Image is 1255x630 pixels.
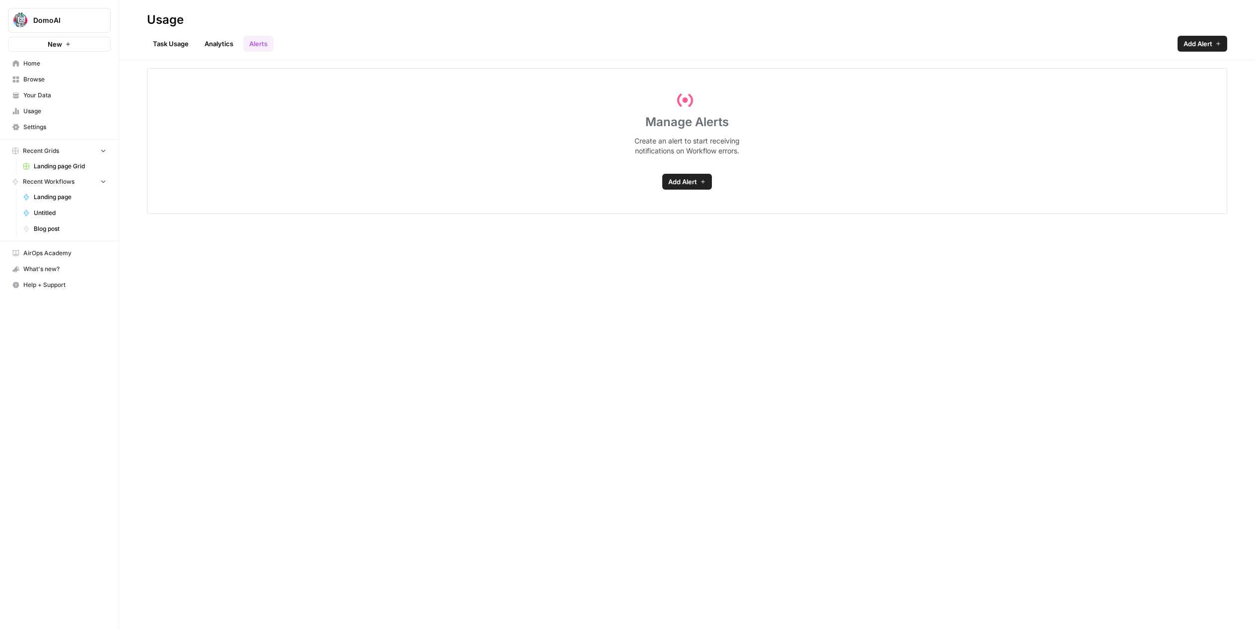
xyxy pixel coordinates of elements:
[8,103,111,119] a: Usage
[8,174,111,189] button: Recent Workflows
[1184,39,1212,49] span: Add Alert
[8,37,111,52] button: New
[34,162,106,171] span: Landing page Grid
[8,56,111,71] a: Home
[18,158,111,174] a: Landing page Grid
[634,136,740,156] span: Create an alert to start receiving notifications on Workflow errors.
[33,15,93,25] span: DomoAI
[34,209,106,217] span: Untitled
[34,224,106,233] span: Blog post
[147,36,195,52] a: Task Usage
[11,11,29,29] img: DomoAI Logo
[8,8,111,33] button: Workspace: DomoAI
[1178,36,1227,52] a: Add Alert
[8,71,111,87] a: Browse
[18,221,111,237] a: Blog post
[8,87,111,103] a: Your Data
[23,123,106,132] span: Settings
[645,114,729,130] h1: Manage Alerts
[8,245,111,261] a: AirOps Academy
[23,91,106,100] span: Your Data
[8,277,111,293] button: Help + Support
[23,280,106,289] span: Help + Support
[23,75,106,84] span: Browse
[23,249,106,258] span: AirOps Academy
[199,36,239,52] a: Analytics
[23,59,106,68] span: Home
[18,189,111,205] a: Landing page
[8,262,110,277] div: What's new?
[147,12,184,28] div: Usage
[8,119,111,135] a: Settings
[23,146,59,155] span: Recent Grids
[34,193,106,202] span: Landing page
[243,36,274,52] a: Alerts
[662,174,712,190] a: Add Alert
[8,143,111,158] button: Recent Grids
[8,261,111,277] button: What's new?
[23,107,106,116] span: Usage
[18,205,111,221] a: Untitled
[23,177,74,186] span: Recent Workflows
[668,177,697,187] span: Add Alert
[48,39,62,49] span: New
